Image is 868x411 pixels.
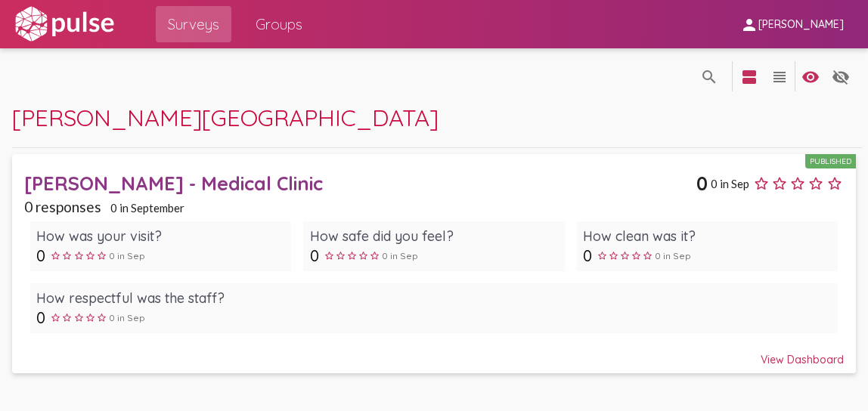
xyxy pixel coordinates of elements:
[109,250,145,261] span: 0 in Sep
[168,11,219,38] span: Surveys
[12,103,439,132] span: [PERSON_NAME][GEOGRAPHIC_DATA]
[801,68,820,86] mat-icon: language
[36,308,45,327] span: 0
[583,246,592,265] span: 0
[583,227,832,245] div: How clean was it?
[12,154,856,372] a: [PERSON_NAME] - Medical ClinicPublished00 in Sep0 responses0 in SeptemberHow was your visit?00 in...
[740,68,758,86] mat-icon: language
[740,16,758,34] mat-icon: person
[696,172,708,195] span: 0
[770,68,789,86] mat-icon: language
[826,61,856,91] button: language
[655,250,691,261] span: 0 in Sep
[795,61,826,91] button: language
[734,61,764,91] button: language
[256,11,302,38] span: Groups
[310,246,319,265] span: 0
[24,172,696,195] div: [PERSON_NAME] - Medical Clinic
[36,246,45,265] span: 0
[694,61,724,91] button: language
[805,154,856,168] div: Published
[110,201,184,215] span: 0 in September
[243,6,315,42] a: Groups
[382,250,418,261] span: 0 in Sep
[758,18,844,32] span: [PERSON_NAME]
[832,68,850,86] mat-icon: language
[36,289,831,307] div: How respectful was the staff?
[24,198,101,215] span: 0 responses
[24,339,844,366] div: View Dashboard
[700,68,718,86] mat-icon: language
[728,10,856,38] button: [PERSON_NAME]
[310,227,559,245] div: How safe did you feel?
[12,5,116,43] img: white-logo.svg
[36,227,285,245] div: How was your visit?
[764,61,795,91] button: language
[156,6,231,42] a: Surveys
[711,177,749,190] span: 0 in Sep
[109,312,145,323] span: 0 in Sep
